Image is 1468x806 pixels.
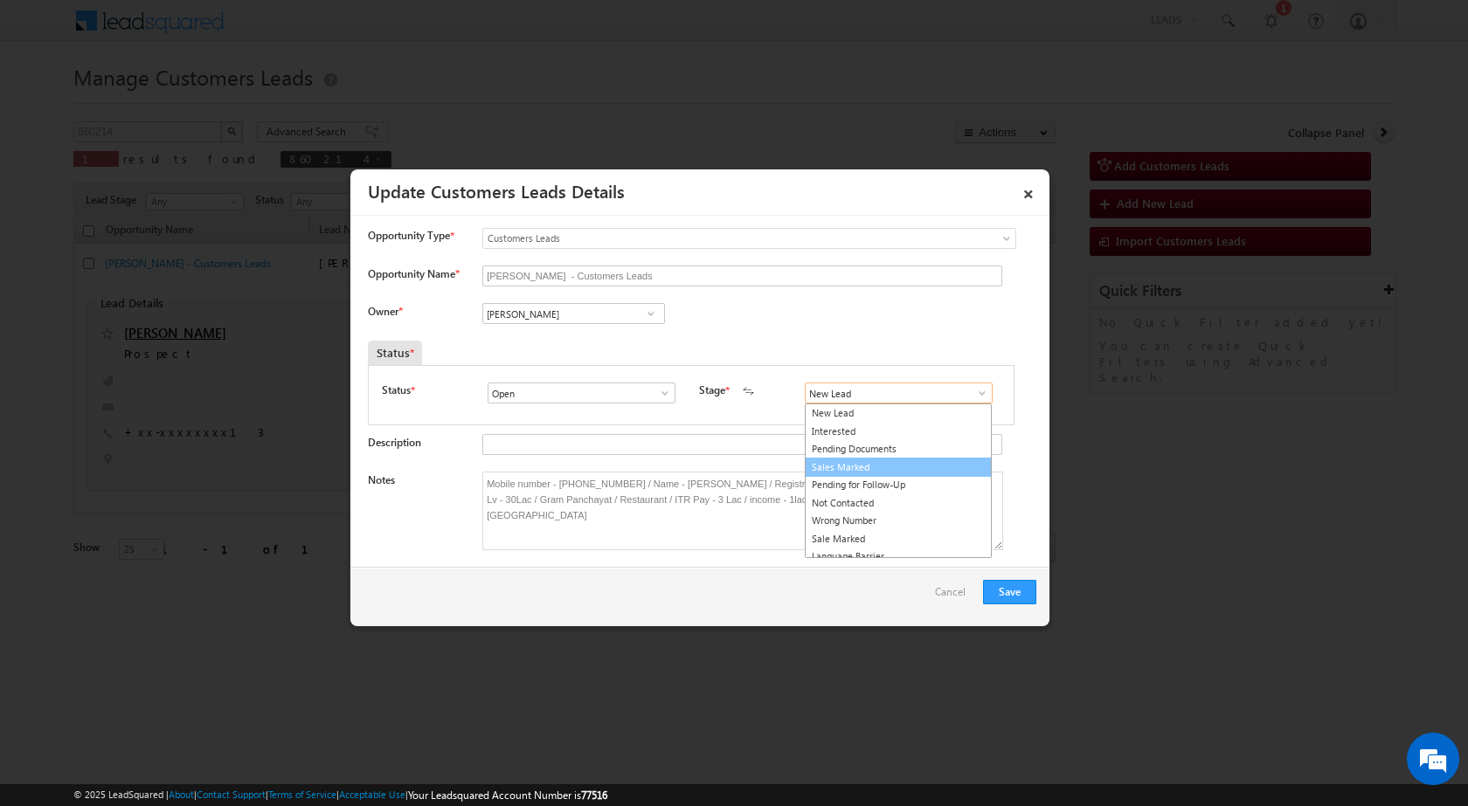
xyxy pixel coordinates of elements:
[806,530,991,548] a: Sale Marked
[368,305,402,318] label: Owner
[482,303,665,324] input: Type to Search
[73,787,607,803] span: © 2025 LeadSquared | | | | |
[368,228,450,244] span: Opportunity Type
[197,789,266,800] a: Contact Support
[368,473,395,486] label: Notes
[482,228,1016,249] a: Customers Leads
[806,548,991,566] a: Language Barrier
[699,382,725,398] label: Stage
[806,423,991,441] a: Interested
[649,384,671,402] a: Show All Items
[368,341,422,365] div: Status
[368,178,625,203] a: Update Customers Leads Details
[382,382,411,398] label: Status
[23,162,319,523] textarea: Type your message and hit 'Enter'
[966,384,988,402] a: Show All Items
[91,92,294,114] div: Chat with us now
[368,436,421,449] label: Description
[408,789,607,802] span: Your Leadsquared Account Number is
[1014,176,1043,206] a: ×
[339,789,405,800] a: Acceptable Use
[983,580,1036,604] button: Save
[806,512,991,530] a: Wrong Number
[806,404,991,423] a: New Lead
[268,789,336,800] a: Terms of Service
[806,494,991,513] a: Not Contacted
[368,267,459,280] label: Opportunity Name
[483,231,945,246] span: Customers Leads
[806,440,991,458] a: Pending Documents
[30,92,73,114] img: d_60004797649_company_0_60004797649
[169,789,194,800] a: About
[806,476,991,494] a: Pending for Follow-Up
[287,9,329,51] div: Minimize live chat window
[238,538,317,561] em: Start Chat
[935,580,974,613] a: Cancel
[488,382,675,403] input: Type to Search
[805,458,992,478] a: Sales Marked
[805,382,993,403] input: Type to Search
[581,789,607,802] span: 77516
[640,305,661,322] a: Show All Items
